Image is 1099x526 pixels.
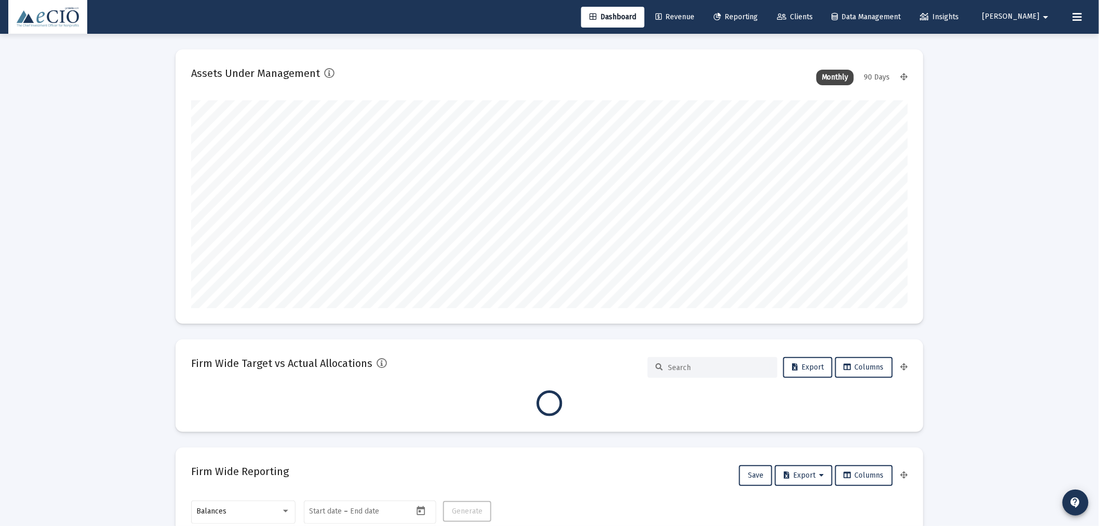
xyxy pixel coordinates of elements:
[714,12,758,21] span: Reporting
[835,357,893,378] button: Columns
[647,7,703,28] a: Revenue
[920,12,959,21] span: Insights
[983,12,1040,21] span: [PERSON_NAME]
[970,6,1065,27] button: [PERSON_NAME]
[835,465,893,486] button: Columns
[705,7,766,28] a: Reporting
[784,471,824,480] span: Export
[769,7,821,28] a: Clients
[581,7,645,28] a: Dashboard
[16,7,79,28] img: Dashboard
[351,507,400,516] input: End date
[1069,496,1082,509] mat-icon: contact_support
[775,465,833,486] button: Export
[816,70,854,85] div: Monthly
[777,12,813,21] span: Clients
[344,507,349,516] span: –
[783,357,833,378] button: Export
[859,70,895,85] div: 90 Days
[310,507,342,516] input: Start date
[413,503,428,518] button: Open calendar
[844,363,884,372] span: Columns
[1040,7,1052,28] mat-icon: arrow_drop_down
[844,471,884,480] span: Columns
[832,12,901,21] span: Data Management
[443,501,491,522] button: Generate
[655,12,694,21] span: Revenue
[739,465,772,486] button: Save
[589,12,636,21] span: Dashboard
[191,355,372,372] h2: Firm Wide Target vs Actual Allocations
[824,7,909,28] a: Data Management
[668,363,770,372] input: Search
[452,507,483,516] span: Generate
[792,363,824,372] span: Export
[912,7,968,28] a: Insights
[191,463,289,480] h2: Firm Wide Reporting
[191,65,320,82] h2: Assets Under Management
[748,471,763,480] span: Save
[197,507,227,516] span: Balances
